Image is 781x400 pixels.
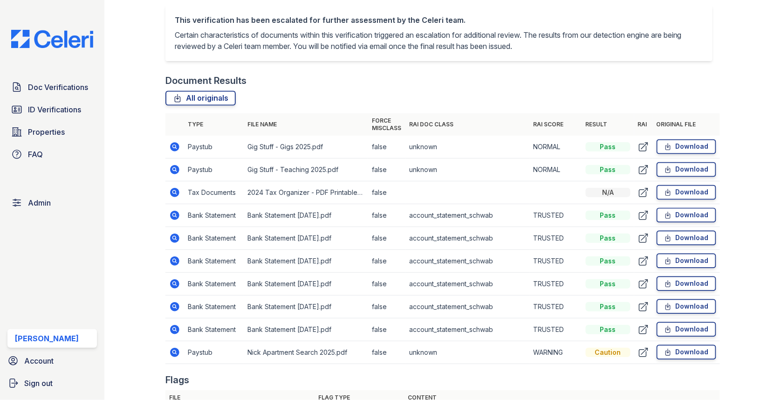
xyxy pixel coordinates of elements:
[530,341,582,364] td: WARNING
[28,104,81,115] span: ID Verifications
[405,318,530,341] td: account_statement_schwab
[184,273,244,296] td: Bank Statement
[28,149,43,160] span: FAQ
[165,74,247,87] div: Document Results
[582,113,634,136] th: Result
[657,254,716,269] a: Download
[4,30,101,48] img: CE_Logo_Blue-a8612792a0a2168367f1c8372b55b34899dd931a85d93a1a3d3e32e68fde9ad4.png
[586,302,630,311] div: Pass
[184,250,244,273] td: Bank Statement
[184,296,244,318] td: Bank Statement
[7,145,97,164] a: FAQ
[368,318,405,341] td: false
[184,204,244,227] td: Bank Statement
[405,159,530,181] td: unknown
[405,296,530,318] td: account_statement_schwab
[184,181,244,204] td: Tax Documents
[530,227,582,250] td: TRUSTED
[530,159,582,181] td: NORMAL
[165,373,189,386] div: Flags
[368,181,405,204] td: false
[405,227,530,250] td: account_statement_schwab
[368,204,405,227] td: false
[28,197,51,208] span: Admin
[4,352,101,370] a: Account
[244,273,368,296] td: Bank Statement [DATE].pdf
[28,126,65,138] span: Properties
[24,355,54,366] span: Account
[586,325,630,334] div: Pass
[586,279,630,289] div: Pass
[657,208,716,223] a: Download
[634,113,653,136] th: RAI
[530,318,582,341] td: TRUSTED
[657,322,716,337] a: Download
[7,100,97,119] a: ID Verifications
[244,136,368,159] td: Gig Stuff - Gigs 2025.pdf
[530,273,582,296] td: TRUSTED
[657,231,716,246] a: Download
[184,318,244,341] td: Bank Statement
[657,162,716,177] a: Download
[368,250,405,273] td: false
[657,299,716,314] a: Download
[184,227,244,250] td: Bank Statement
[530,204,582,227] td: TRUSTED
[368,296,405,318] td: false
[368,273,405,296] td: false
[184,159,244,181] td: Paystub
[586,211,630,220] div: Pass
[244,204,368,227] td: Bank Statement [DATE].pdf
[657,185,716,200] a: Download
[165,91,236,106] a: All originals
[368,227,405,250] td: false
[244,341,368,364] td: Nick Apartment Search 2025.pdf
[368,159,405,181] td: false
[4,374,101,393] a: Sign out
[244,227,368,250] td: Bank Statement [DATE].pdf
[657,345,716,360] a: Download
[586,188,630,197] div: N/A
[405,273,530,296] td: account_statement_schwab
[28,82,88,93] span: Doc Verifications
[586,256,630,266] div: Pass
[405,136,530,159] td: unknown
[530,136,582,159] td: NORMAL
[368,113,405,136] th: Force misclass
[530,296,582,318] td: TRUSTED
[368,136,405,159] td: false
[244,159,368,181] td: Gig Stuff - Teaching 2025.pdf
[15,333,79,344] div: [PERSON_NAME]
[405,341,530,364] td: unknown
[657,139,716,154] a: Download
[184,341,244,364] td: Paystub
[175,14,703,26] div: This verification has been escalated for further assessment by the Celeri team.
[175,29,703,52] p: Certain characteristics of documents within this verification triggered an escalation for additio...
[405,113,530,136] th: RAI Doc Class
[24,378,53,389] span: Sign out
[244,318,368,341] td: Bank Statement [DATE].pdf
[7,123,97,141] a: Properties
[244,296,368,318] td: Bank Statement [DATE].pdf
[586,142,630,152] div: Pass
[530,113,582,136] th: RAI Score
[586,348,630,357] div: Caution
[586,234,630,243] div: Pass
[405,204,530,227] td: account_statement_schwab
[530,250,582,273] td: TRUSTED
[244,250,368,273] td: Bank Statement [DATE].pdf
[7,193,97,212] a: Admin
[244,181,368,204] td: 2024 Tax Organizer - PDF Printable v1.pdf
[184,136,244,159] td: Paystub
[368,341,405,364] td: false
[653,113,720,136] th: Original file
[184,113,244,136] th: Type
[244,113,368,136] th: File name
[405,250,530,273] td: account_statement_schwab
[7,78,97,97] a: Doc Verifications
[586,165,630,174] div: Pass
[657,276,716,291] a: Download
